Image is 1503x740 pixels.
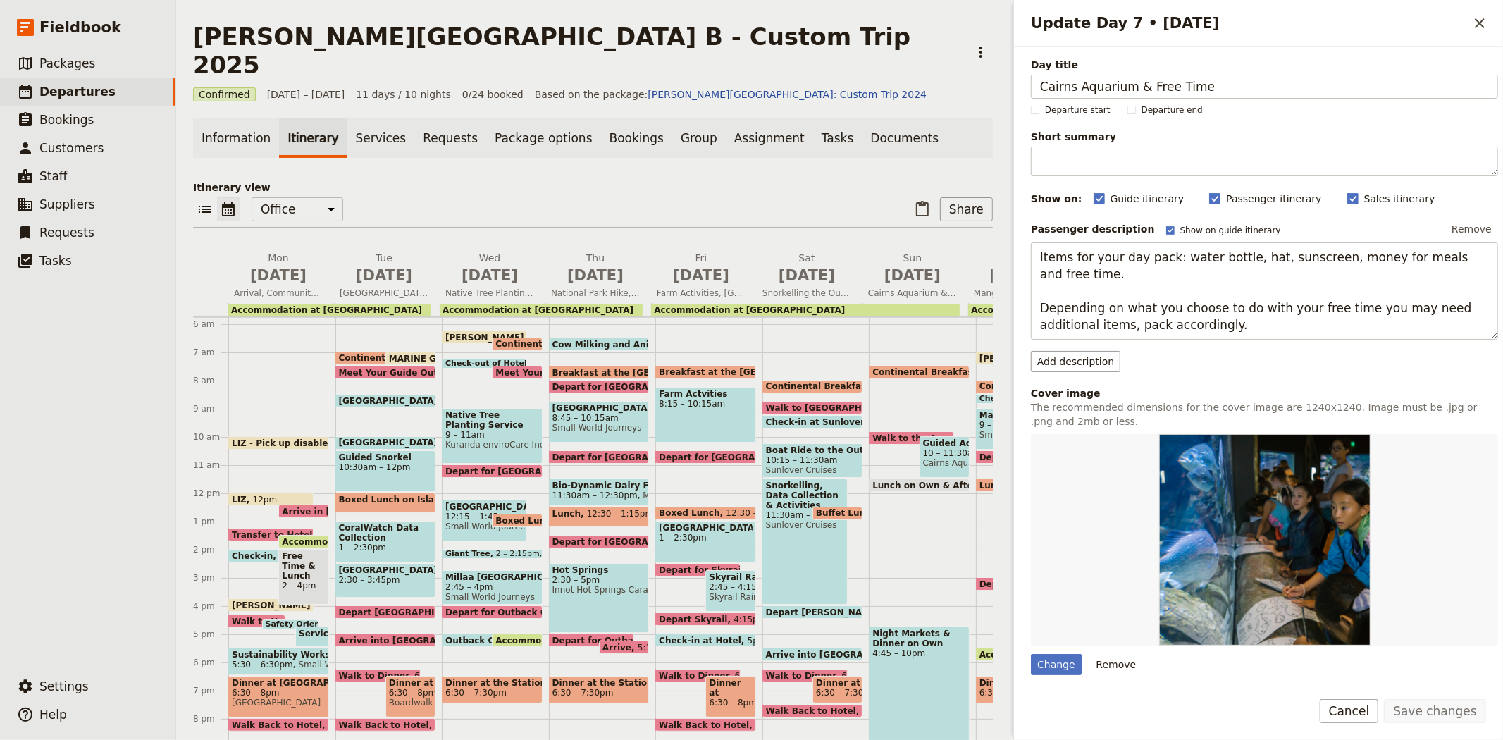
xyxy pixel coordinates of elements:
[552,565,646,575] span: Hot Springs
[762,443,863,478] div: Boat Ride to the Outer Reef10:15 – 11:30amSunlover Cruises
[495,339,648,349] span: Continental Breakfast at Hotel
[552,423,646,433] span: Small World Journeys
[262,619,319,629] div: Safety Orientation
[762,415,863,428] div: Check-in at Sunlover
[1031,147,1498,176] textarea: Short summary
[339,575,433,585] span: 2:30 – 3:45pm
[976,648,1077,661] div: Accommodation at [GEOGRAPHIC_DATA]
[979,678,1073,688] span: Dinner at [GEOGRAPHIC_DATA]
[335,366,436,379] div: Meet Your Guide Outside Reception & Depart
[923,438,966,448] span: Guided Aquarium Study Tour
[540,550,626,558] span: Small World Journeys
[234,265,323,286] span: [DATE]
[862,251,968,303] button: Sun [DATE]Cairns Aquarium & Free Time
[228,615,285,628] div: Walk to Novotel for Activities & Dinner
[335,669,421,682] div: Walk to Dinner6:15pm
[445,608,612,617] span: Depart for Outback Cattle Station
[659,671,735,680] span: Walk to Dinner
[443,305,633,315] span: Accommodation at [GEOGRAPHIC_DATA]
[602,643,638,652] span: Arrive
[762,479,848,605] div: Snorkelling, Data Collection & Activities11:30am – 4pmSunlover Cruises
[976,352,1077,365] div: [PERSON_NAME] to office
[648,89,927,100] a: [PERSON_NAME][GEOGRAPHIC_DATA]: Custom Trip 2024
[766,650,925,659] span: Arrive into [GEOGRAPHIC_DATA]
[232,617,422,626] span: Walk to Novotel for Activities & Dinner
[655,507,756,520] div: Boxed Lunch12:30 – 1pm
[766,520,844,530] span: Sunlover Cruises
[869,431,954,445] div: Walk to the Aquarium
[757,288,857,299] span: Snorkelling the Outer Great Barrier Reef & Data Collection
[979,481,1069,490] span: Lunch in the Park
[979,354,1106,363] span: [PERSON_NAME] to office
[232,495,253,504] span: LIZ
[335,605,436,619] div: Depart [GEOGRAPHIC_DATA]
[232,551,279,560] span: Check-in
[278,535,328,548] div: Accommodation at [GEOGRAPHIC_DATA]
[339,636,498,645] span: Arrive into [GEOGRAPHIC_DATA]
[445,502,524,512] span: [GEOGRAPHIC_DATA]
[347,118,415,158] a: Services
[339,671,415,680] span: Walk to Dinner
[705,676,755,717] div: Dinner at Boardwalk Social by [PERSON_NAME]6:30 – 8pm
[766,445,860,455] span: Boat Ride to the Outer Reef
[335,394,436,407] div: [GEOGRAPHIC_DATA]
[976,380,1077,393] div: Continental Breakfast at Hotel
[39,56,95,70] span: Packages
[492,338,542,351] div: Continental Breakfast at Hotel
[552,678,646,688] span: Dinner at the Station
[335,493,436,513] div: Boxed Lunch on Island
[979,452,1137,462] span: Depart for [GEOGRAPHIC_DATA]
[552,403,646,413] span: [GEOGRAPHIC_DATA]
[442,570,543,605] div: Millaa [GEOGRAPHIC_DATA]2:45 – 4pmSmall World Journeys
[705,570,755,612] div: Skyrail Rainforest Cableway2:45 – 4:15pmSkyrail Rainforest Cableway
[234,251,323,286] h2: Mon
[445,359,533,368] span: Check-out of Hotel
[228,251,334,303] button: Mon [DATE]Arrival, Community Service Project & Sustainability Workshop
[445,582,539,592] span: 2:45 – 4pm
[1031,351,1120,372] button: Add description
[655,612,756,626] div: Depart Skyrail4:15pm
[445,512,524,522] span: 12:15 – 1:45pm
[440,251,545,303] button: Wed [DATE]Native Tree Planting Service Work, Crater Lakes, Giant Trees, Waterfalls & Outback Catt...
[659,523,753,533] span: [GEOGRAPHIC_DATA]
[968,304,1171,316] div: Accommodation at [GEOGRAPHIC_DATA]
[295,627,329,647] div: Service Project for the Homeless
[1159,434,1371,646] img: https://d33jgr8dhgav85.cloudfront.net/638dda354696e2626e419d95/68a801a8a0420423ef210e98?Expires=1...
[813,118,862,158] a: Tasks
[659,533,753,543] span: 1 – 2:30pm
[762,605,863,619] div: Depart [PERSON_NAME][GEOGRAPHIC_DATA]
[551,251,640,286] h2: Thu
[551,265,640,286] span: [DATE]
[862,288,963,299] span: Cairns Aquarium & Free Time
[414,671,447,680] span: 6:15pm
[39,113,94,127] span: Bookings
[339,368,561,377] span: Meet Your Guide Outside Reception & Depart
[923,458,966,468] span: Cairns Aquarium
[445,678,539,688] span: Dinner at the Station
[549,366,650,379] div: Breakfast at the [GEOGRAPHIC_DATA]
[872,367,1025,377] span: Continental Breakfast at Hotel
[549,676,650,703] div: Dinner at the Station6:30 – 7:30pm
[389,354,553,363] span: MARINE GUIDES - Arrive at Office
[812,676,862,703] div: Dinner at [PERSON_NAME][GEOGRAPHIC_DATA]6:30 – 7:30pm
[339,396,444,405] span: [GEOGRAPHIC_DATA]
[549,507,650,527] div: Lunch12:30 – 1:15pm
[979,410,1058,420] span: Mangrove Boardwalk & Creek Cleanup
[651,304,960,316] div: Accommodation at [GEOGRAPHIC_DATA]
[587,509,653,525] span: 12:30 – 1:15pm
[39,254,72,268] span: Tasks
[440,304,643,316] div: Accommodation at [GEOGRAPHIC_DATA]
[552,382,710,391] span: Depart for [GEOGRAPHIC_DATA]
[812,507,862,520] div: Buffet Lunch on the Boat
[940,197,993,221] button: Share
[266,620,352,629] span: Safety Orientation
[868,265,957,286] span: [DATE]
[762,669,848,682] div: Walk to Dinner6:15pm
[659,389,753,399] span: Farm Actvities
[39,226,94,240] span: Requests
[976,577,1077,591] div: Depart for Daintree Rainforest
[709,582,752,592] span: 2:45 – 4:15pm
[278,505,328,518] div: Arrive in [GEOGRAPHIC_DATA]
[659,367,845,377] span: Breakfast at the [GEOGRAPHIC_DATA]
[39,141,104,155] span: Customers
